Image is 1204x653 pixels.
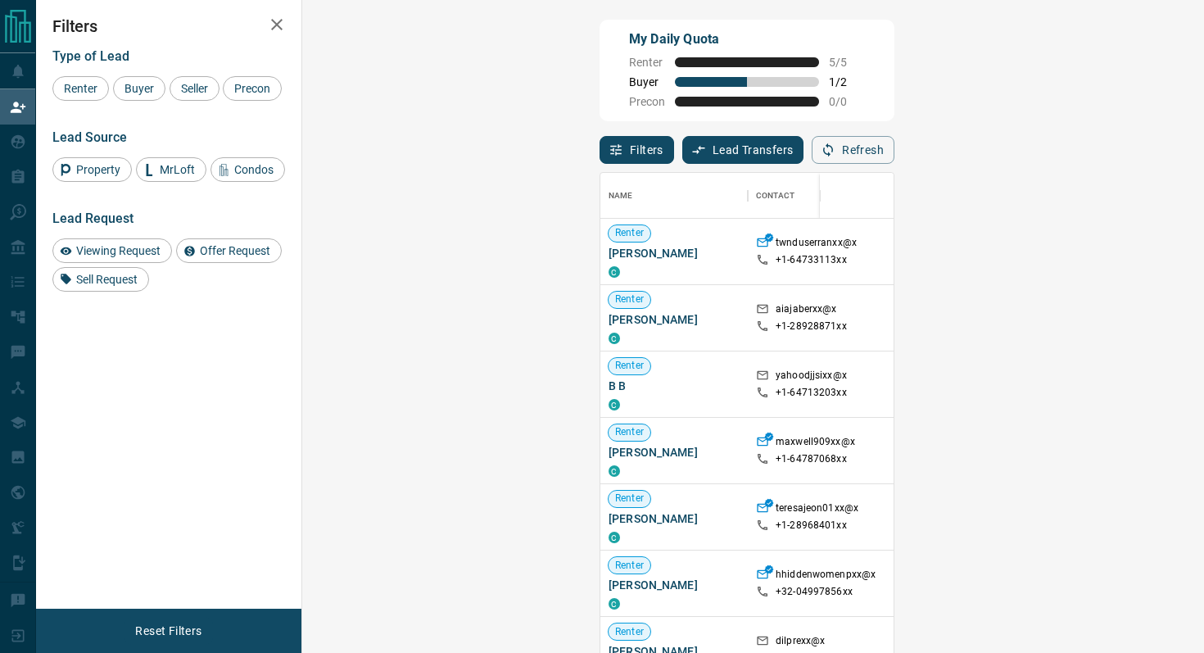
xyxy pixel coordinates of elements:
p: +32- 04997856xx [776,585,853,599]
span: Renter [609,292,650,306]
span: Renter [609,359,650,373]
div: condos.ca [609,399,620,410]
span: 1 / 2 [829,75,865,88]
div: Property [52,157,132,182]
button: Reset Filters [124,617,212,645]
span: Renter [609,625,650,639]
div: Buyer [113,76,165,101]
div: condos.ca [609,598,620,610]
span: Lead Source [52,129,127,145]
div: condos.ca [609,465,620,477]
span: Buyer [629,75,665,88]
span: [PERSON_NAME] [609,444,740,460]
div: Seller [170,76,220,101]
span: 5 / 5 [829,56,865,69]
div: condos.ca [609,266,620,278]
span: Offer Request [194,244,276,257]
p: +1- 28968401xx [776,519,847,533]
span: Renter [609,226,650,240]
div: Renter [52,76,109,101]
button: Lead Transfers [682,136,804,164]
span: Buyer [119,82,160,95]
span: Viewing Request [70,244,166,257]
span: [PERSON_NAME] [609,245,740,261]
span: Sell Request [70,273,143,286]
div: Contact [748,173,879,219]
div: Viewing Request [52,238,172,263]
span: Precon [229,82,276,95]
span: Property [70,163,126,176]
p: +1- 64787068xx [776,452,847,466]
p: teresajeon01xx@x [776,501,858,519]
button: Filters [600,136,674,164]
p: yahoodjjsixx@x [776,369,847,386]
span: Renter [629,56,665,69]
p: dilprexx@x [776,634,825,651]
div: MrLoft [136,157,206,182]
div: Name [609,173,633,219]
div: Precon [223,76,282,101]
h2: Filters [52,16,285,36]
div: condos.ca [609,333,620,344]
p: +1- 64713203xx [776,386,847,400]
p: aiajaberxx@x [776,302,837,320]
span: MrLoft [154,163,201,176]
p: hhiddenwomenpxx@x [776,568,876,585]
p: My Daily Quota [629,29,865,49]
div: condos.ca [609,532,620,543]
span: [PERSON_NAME] [609,577,740,593]
span: [PERSON_NAME] [609,510,740,527]
span: B B [609,378,740,394]
span: 0 / 0 [829,95,865,108]
span: Renter [609,559,650,573]
span: Renter [58,82,103,95]
div: Offer Request [176,238,282,263]
button: Refresh [812,136,894,164]
span: Lead Request [52,211,134,226]
div: Condos [210,157,285,182]
div: Contact [756,173,794,219]
span: Condos [229,163,279,176]
p: +1- 28928871xx [776,320,847,333]
span: Renter [609,425,650,439]
span: [PERSON_NAME] [609,311,740,328]
div: Name [600,173,748,219]
p: +1- 64733113xx [776,253,847,267]
span: Type of Lead [52,48,129,64]
p: twnduserranxx@x [776,236,857,253]
span: Precon [629,95,665,108]
span: Renter [609,492,650,506]
div: Sell Request [52,267,149,292]
p: maxwell909xx@x [776,435,855,452]
span: Seller [175,82,214,95]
